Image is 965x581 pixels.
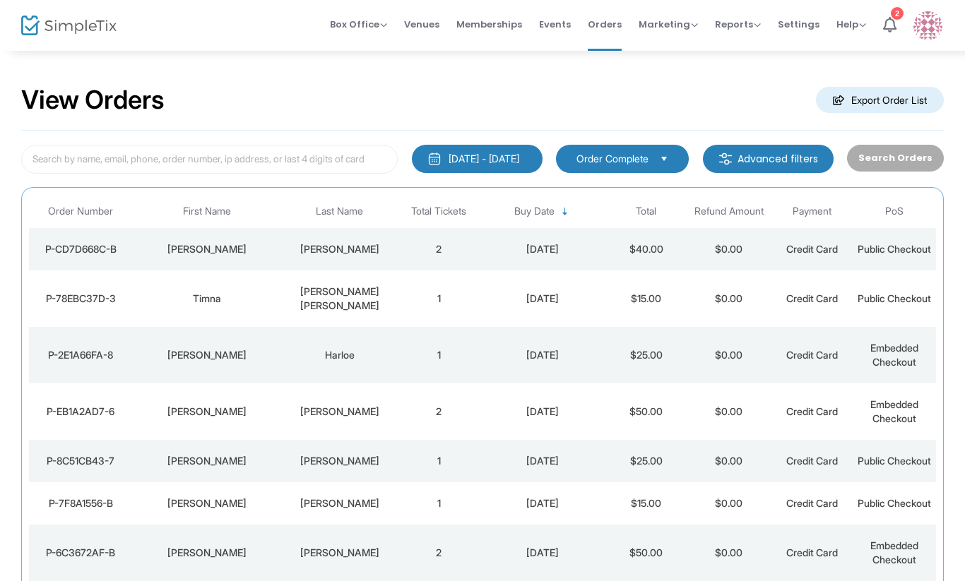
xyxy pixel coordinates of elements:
span: Embedded Checkout [870,398,918,424]
div: William [136,496,278,510]
td: $40.00 [605,228,687,270]
div: 9/23/2025 [484,242,601,256]
th: Total Tickets [398,195,480,228]
div: Rebecca [136,546,278,560]
td: $0.00 [687,525,770,581]
td: 1 [398,440,480,482]
div: 9/22/2025 [484,546,601,560]
div: Matthew [136,454,278,468]
div: Timna [136,292,278,306]
td: $15.00 [605,482,687,525]
span: Settings [778,6,819,42]
span: Last Name [316,205,363,217]
span: Order Complete [576,152,649,166]
div: 9/22/2025 [484,496,601,510]
div: 9/22/2025 [484,348,601,362]
span: Box Office [330,18,387,31]
span: First Name [183,205,231,217]
m-button: Advanced filters [703,145,834,173]
div: 9/23/2025 [484,292,601,306]
span: Marketing [639,18,698,31]
div: 2 [891,7,904,20]
td: $0.00 [687,383,770,440]
div: P-7F8A1556-B [32,496,129,510]
span: Credit Card [786,243,838,255]
span: Sortable [560,206,571,217]
span: Credit Card [786,497,838,509]
div: Ellen [136,242,278,256]
div: P-EB1A2AD7-6 [32,405,129,419]
div: P-78EBC37D-3 [32,292,129,306]
td: 1 [398,482,480,525]
div: Jahoda Kligler [285,284,394,313]
td: $0.00 [687,327,770,383]
td: $0.00 [687,270,770,327]
div: Harloe [285,348,394,362]
span: Credit Card [786,292,838,304]
td: $0.00 [687,228,770,270]
span: Reports [715,18,761,31]
div: Nestor [285,454,394,468]
input: Search by name, email, phone, order number, ip address, or last 4 digits of card [21,145,398,174]
td: $25.00 [605,327,687,383]
img: filter [718,152,733,166]
td: $25.00 [605,440,687,482]
span: Credit Card [786,349,838,361]
td: 2 [398,228,480,270]
span: Buy Date [514,205,555,217]
div: P-2E1A66FA-8 [32,348,129,362]
span: Public Checkout [858,243,931,255]
span: Payment [793,205,831,217]
div: P-8C51CB43-7 [32,454,129,468]
m-button: Export Order List [816,87,944,113]
span: Venues [404,6,439,42]
td: $0.00 [687,440,770,482]
div: Sulkow [285,405,394,419]
div: Katherine [136,348,278,362]
th: Total [605,195,687,228]
div: Axelrod [285,496,394,510]
span: Orders [588,6,622,42]
span: Credit Card [786,455,838,467]
span: Public Checkout [858,497,931,509]
span: Public Checkout [858,455,931,467]
span: Events [539,6,571,42]
td: $50.00 [605,383,687,440]
td: 1 [398,270,480,327]
span: Help [836,18,866,31]
div: 9/22/2025 [484,405,601,419]
span: Memberships [456,6,522,42]
div: Summers [285,546,394,560]
td: 1 [398,327,480,383]
td: $50.00 [605,525,687,581]
td: 2 [398,383,480,440]
th: Refund Amount [687,195,770,228]
div: 9/22/2025 [484,454,601,468]
span: Credit Card [786,546,838,558]
div: P-CD7D668C-B [32,242,129,256]
button: Select [654,151,674,167]
img: monthly [427,152,442,166]
span: Embedded Checkout [870,342,918,368]
span: Order Number [48,205,113,217]
div: Martin [136,405,278,419]
button: [DATE] - [DATE] [412,145,543,173]
span: Credit Card [786,405,838,417]
span: Public Checkout [858,292,931,304]
td: 2 [398,525,480,581]
div: [DATE] - [DATE] [449,152,519,166]
span: PoS [885,205,904,217]
h2: View Orders [21,85,165,116]
td: $0.00 [687,482,770,525]
div: Kahn [285,242,394,256]
div: P-6C3672AF-B [32,546,129,560]
td: $15.00 [605,270,687,327]
span: Embedded Checkout [870,539,918,565]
